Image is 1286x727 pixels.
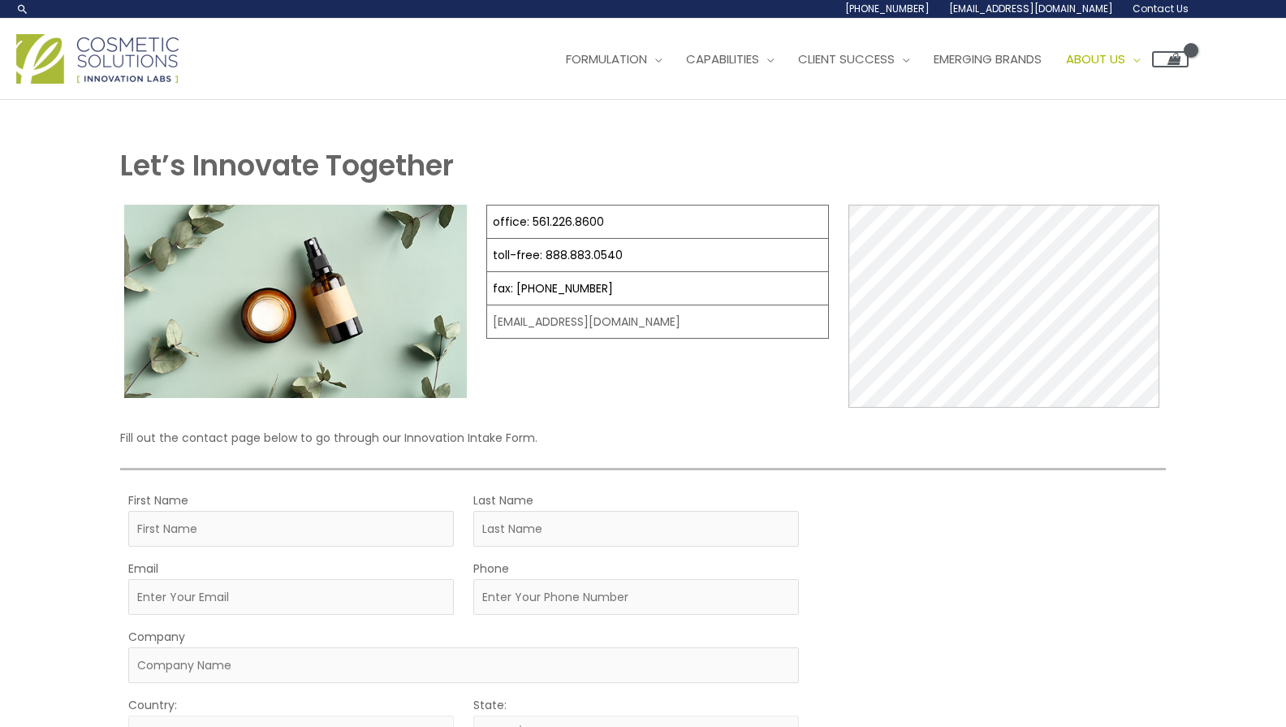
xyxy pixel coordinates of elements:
[128,626,185,647] label: Company
[921,35,1054,84] a: Emerging Brands
[16,34,179,84] img: Cosmetic Solutions Logo
[128,579,454,615] input: Enter Your Email
[16,2,29,15] a: Search icon link
[128,490,188,511] label: First Name
[674,35,786,84] a: Capabilities
[542,35,1189,84] nav: Site Navigation
[128,558,158,579] label: Email
[493,214,604,230] a: office: 561.226.8600
[554,35,674,84] a: Formulation
[786,35,921,84] a: Client Success
[949,2,1113,15] span: [EMAIL_ADDRESS][DOMAIN_NAME]
[128,647,800,683] input: Company Name
[1054,35,1152,84] a: About Us
[124,205,467,398] img: Contact page image for private label skincare manufacturer Cosmetic solutions shows a skin care b...
[845,2,930,15] span: [PHONE_NUMBER]
[120,427,1167,448] p: Fill out the contact page below to go through our Innovation Intake Form.
[473,579,799,615] input: Enter Your Phone Number
[798,50,895,67] span: Client Success
[128,695,177,716] label: Country:
[566,50,647,67] span: Formulation
[473,695,507,716] label: State:
[1152,51,1189,67] a: View Shopping Cart, empty
[120,145,454,185] strong: Let’s Innovate Together
[493,247,623,263] a: toll-free: 888.883.0540
[1066,50,1125,67] span: About Us
[473,511,799,547] input: Last Name
[486,305,828,339] td: [EMAIL_ADDRESS][DOMAIN_NAME]
[128,511,454,547] input: First Name
[686,50,759,67] span: Capabilities
[934,50,1042,67] span: Emerging Brands
[473,558,509,579] label: Phone
[1133,2,1189,15] span: Contact Us
[493,280,613,296] a: fax: [PHONE_NUMBER]
[473,490,533,511] label: Last Name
